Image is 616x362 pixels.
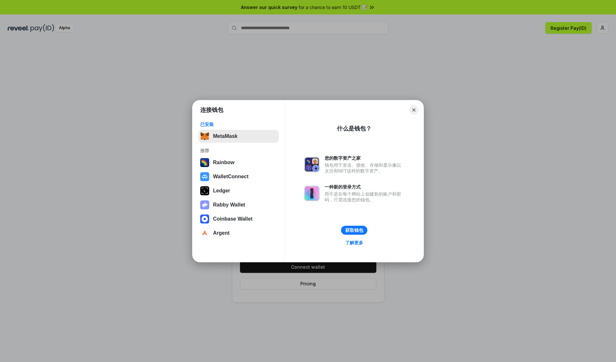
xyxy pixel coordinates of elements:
[341,226,367,235] button: 获取钱包
[200,229,209,238] img: svg+xml,%3Csvg%20width%3D%2228%22%20height%3D%2228%22%20viewBox%3D%220%200%2028%2028%22%20fill%3D...
[345,240,363,246] div: 了解更多
[200,172,209,181] img: svg+xml,%3Csvg%20width%3D%2228%22%20height%3D%2228%22%20viewBox%3D%220%200%2028%2028%22%20fill%3D...
[409,105,418,114] button: Close
[200,106,223,114] h1: 连接钱包
[198,213,279,225] button: Coinbase Wallet
[213,174,249,180] div: WalletConnect
[198,130,279,143] button: MetaMask
[200,148,277,154] div: 推荐
[200,132,209,141] img: svg+xml,%3Csvg%20fill%3D%22none%22%20height%3D%2233%22%20viewBox%3D%220%200%2035%2033%22%20width%...
[200,215,209,223] img: svg+xml,%3Csvg%20width%3D%2228%22%20height%3D%2228%22%20viewBox%3D%220%200%2028%2028%22%20fill%3D...
[198,170,279,183] button: WalletConnect
[213,216,252,222] div: Coinbase Wallet
[337,125,372,132] div: 什么是钱包？
[198,227,279,240] button: Argent
[325,155,404,161] div: 您的数字资产之家
[200,158,209,167] img: svg+xml,%3Csvg%20width%3D%22120%22%20height%3D%22120%22%20viewBox%3D%220%200%20120%20120%22%20fil...
[200,200,209,209] img: svg+xml,%3Csvg%20xmlns%3D%22http%3A%2F%2Fwww.w3.org%2F2000%2Fsvg%22%20fill%3D%22none%22%20viewBox...
[345,227,363,233] div: 获取钱包
[213,202,245,208] div: Rabby Wallet
[198,156,279,169] button: Rainbow
[200,122,277,127] div: 已安装
[304,186,320,201] img: svg+xml,%3Csvg%20xmlns%3D%22http%3A%2F%2Fwww.w3.org%2F2000%2Fsvg%22%20fill%3D%22none%22%20viewBox...
[213,160,235,165] div: Rainbow
[341,239,367,247] a: 了解更多
[304,157,320,172] img: svg+xml,%3Csvg%20xmlns%3D%22http%3A%2F%2Fwww.w3.org%2F2000%2Fsvg%22%20fill%3D%22none%22%20viewBox...
[213,133,237,139] div: MetaMask
[198,184,279,197] button: Ledger
[325,162,404,174] div: 钱包用于发送、接收、存储和显示像以太坊和NFT这样的数字资产。
[198,198,279,211] button: Rabby Wallet
[325,184,404,190] div: 一种新的登录方式
[213,230,230,236] div: Argent
[213,188,230,194] div: Ledger
[325,191,404,203] div: 而不是在每个网站上创建新的账户和密码，只需连接您的钱包。
[200,186,209,195] img: svg+xml,%3Csvg%20xmlns%3D%22http%3A%2F%2Fwww.w3.org%2F2000%2Fsvg%22%20width%3D%2228%22%20height%3...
